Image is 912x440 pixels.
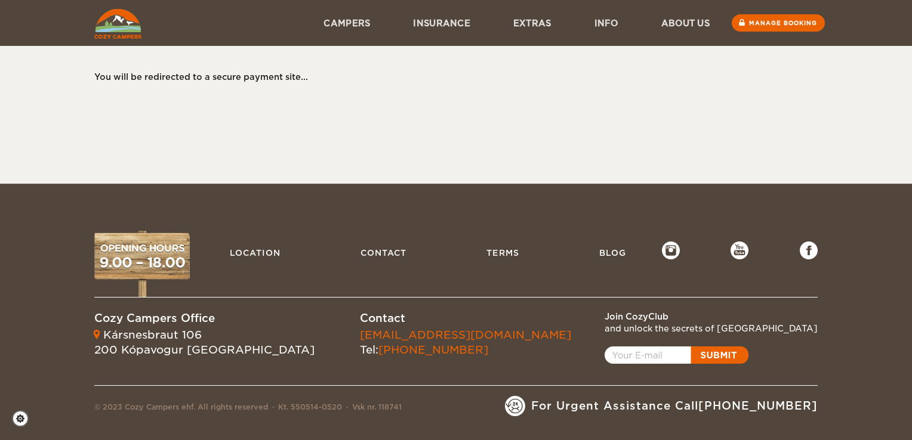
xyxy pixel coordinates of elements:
a: [PHONE_NUMBER] [698,399,818,412]
div: Tel: [360,327,571,358]
div: Cozy Campers Office [94,311,315,326]
a: Contact [355,241,412,264]
a: [EMAIL_ADDRESS][DOMAIN_NAME] [360,329,571,341]
a: Location [224,241,286,264]
a: Cookie settings [12,410,36,427]
div: and unlock the secrets of [GEOGRAPHIC_DATA] [605,323,818,334]
div: Kársnesbraut 106 200 Kópavogur [GEOGRAPHIC_DATA] [94,327,315,358]
div: Join CozyClub [605,311,818,323]
div: You will be redirected to a secure payment site... [94,71,806,83]
div: © 2023 Cozy Campers ehf. All rights reserved Kt. 550514-0520 Vsk nr. 118741 [94,402,402,416]
a: Terms [480,241,525,264]
a: Blog [593,241,632,264]
img: Cozy Campers [94,9,141,39]
span: For Urgent Assistance Call [531,398,818,414]
a: Open popup [605,346,748,364]
a: Manage booking [732,14,825,32]
div: Contact [360,311,571,326]
a: [PHONE_NUMBER] [378,343,488,356]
